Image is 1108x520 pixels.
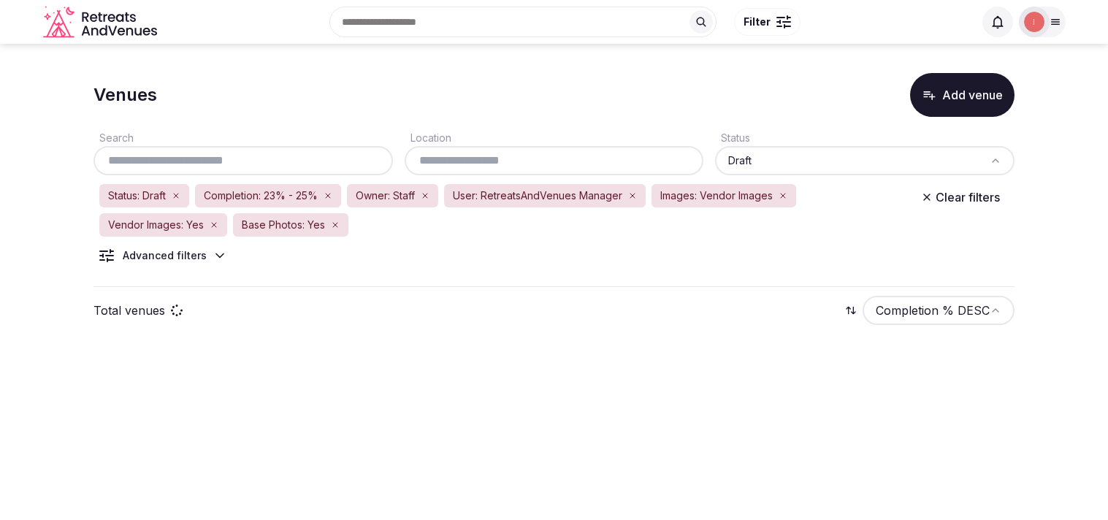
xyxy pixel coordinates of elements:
[108,218,204,232] span: Vendor Images: Yes
[715,131,750,144] label: Status
[744,15,771,29] span: Filter
[108,188,166,203] span: Status: Draft
[43,6,160,39] a: Visit the homepage
[734,8,801,36] button: Filter
[43,6,160,39] svg: Retreats and Venues company logo
[405,131,451,144] label: Location
[242,218,325,232] span: Base Photos: Yes
[93,302,165,318] p: Total venues
[453,188,622,203] span: User: RetreatsAndVenues Manager
[660,188,773,203] span: Images: Vendor Images
[204,188,318,203] span: Completion: 23% - 25%
[93,83,157,107] h1: Venues
[1024,12,1044,32] img: Irene Gonzales
[123,248,207,263] div: Advanced filters
[912,184,1009,210] button: Clear filters
[910,73,1015,117] button: Add venue
[356,188,415,203] span: Owner: Staff
[93,131,134,144] label: Search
